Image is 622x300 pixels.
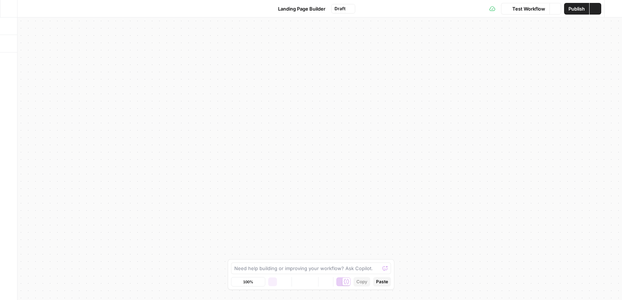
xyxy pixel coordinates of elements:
span: 100% [243,279,253,285]
button: Publish [564,3,589,15]
button: Paste [373,277,391,287]
button: Copy [353,277,370,287]
span: Draft [335,5,345,12]
span: Publish [568,5,585,12]
span: Test Workflow [512,5,545,12]
span: Paste [376,278,388,285]
button: Draft [331,4,355,13]
span: Landing Page Builder [278,5,325,12]
span: Copy [356,278,367,285]
button: Test Workflow [501,3,549,15]
button: Landing Page Builder [267,3,330,15]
